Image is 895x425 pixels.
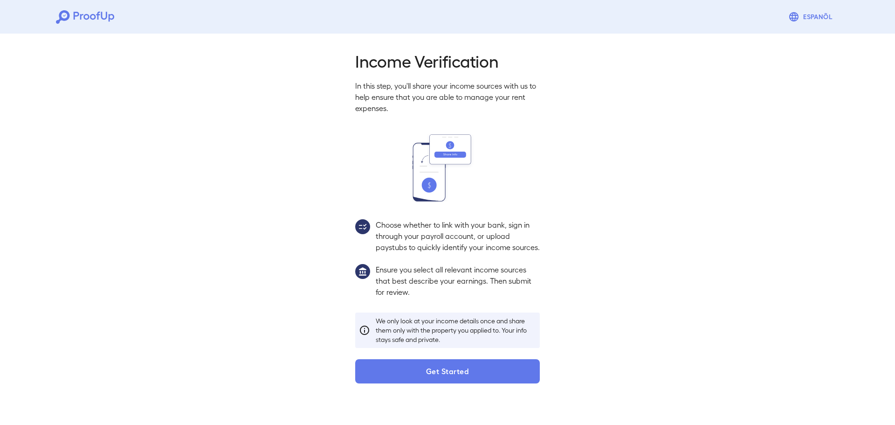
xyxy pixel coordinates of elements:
[355,359,540,383] button: Get Started
[355,219,370,234] img: group2.svg
[376,264,540,298] p: Ensure you select all relevant income sources that best describe your earnings. Then submit for r...
[355,80,540,114] p: In this step, you'll share your income sources with us to help ensure that you are able to manage...
[376,316,536,344] p: We only look at your income details once and share them only with the property you applied to. Yo...
[785,7,839,26] button: Espanõl
[413,134,482,202] img: transfer_money.svg
[355,264,370,279] img: group1.svg
[376,219,540,253] p: Choose whether to link with your bank, sign in through your payroll account, or upload paystubs t...
[355,50,540,71] h2: Income Verification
